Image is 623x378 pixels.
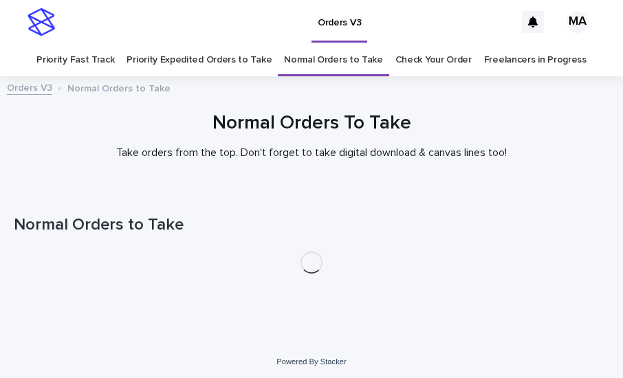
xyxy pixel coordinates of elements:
img: stacker-logo-s-only.png [28,8,55,36]
a: Freelancers in Progress [484,44,587,76]
h1: Normal Orders To Take [14,112,609,135]
a: Check Your Order [395,44,472,76]
a: Priority Expedited Orders to Take [127,44,272,76]
p: Normal Orders to Take [67,80,171,95]
a: Normal Orders to Take [284,44,383,76]
h1: Normal Orders to Take [14,215,609,235]
a: Powered By Stacker [276,357,346,366]
a: Priority Fast Track [36,44,114,76]
div: MA [567,11,589,33]
p: Take orders from the top. Don't forget to take digital download & canvas lines too! [36,146,587,159]
a: Orders V3 [7,79,52,95]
